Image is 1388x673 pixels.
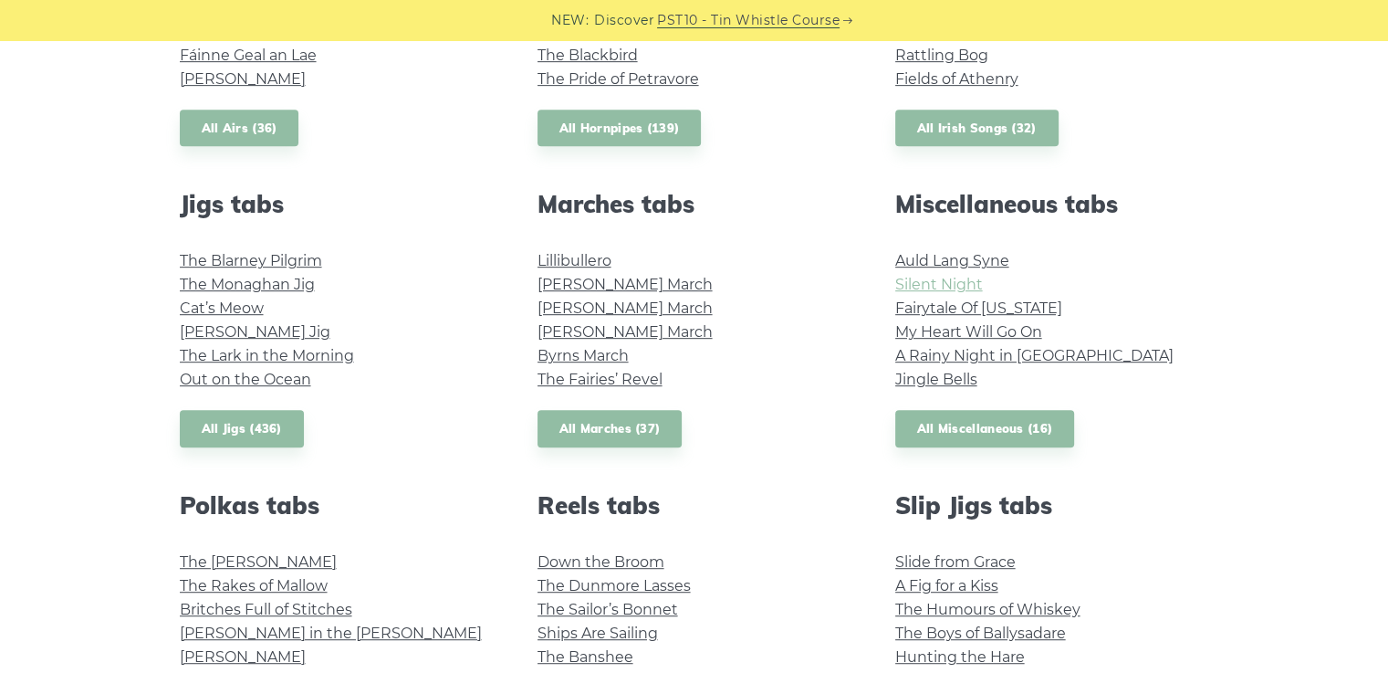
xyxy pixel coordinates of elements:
a: [PERSON_NAME] [180,648,306,666]
a: Fáinne Geal an Lae [180,47,317,64]
a: [PERSON_NAME] [180,70,306,88]
a: The Rakes of Mallow [180,577,328,594]
span: NEW: [551,10,589,31]
a: [PERSON_NAME] Jig [180,323,330,341]
a: Fields of Athenry [895,70,1018,88]
h2: Polkas tabs [180,491,494,520]
a: Auld Lang Syne [895,252,1009,269]
a: The Lark in the Morning [180,347,354,364]
a: Slide from Grace [895,553,1016,571]
a: [PERSON_NAME] March [537,276,713,293]
a: Jingle Bells [895,371,977,388]
h2: Slip Jigs tabs [895,491,1209,520]
a: All Airs (36) [180,110,299,147]
a: All Jigs (436) [180,410,304,447]
a: Rattling Bog [895,47,988,64]
a: Out on the Ocean [180,371,311,388]
a: The Fairies’ Revel [537,371,663,388]
a: The Blackbird [537,47,638,64]
a: Ships Are Sailing [537,625,658,642]
a: A Rainy Night in [GEOGRAPHIC_DATA] [895,347,1174,364]
a: Down the Broom [537,553,664,571]
a: Britches Full of Stitches [180,601,352,618]
a: The Dunmore Lasses [537,577,691,594]
a: The [PERSON_NAME] [180,553,337,571]
a: The Monaghan Jig [180,276,315,293]
a: Silent Night [895,276,983,293]
a: [PERSON_NAME] in the [PERSON_NAME] [180,625,482,642]
a: All Miscellaneous (16) [895,410,1075,447]
a: The Banshee [537,648,633,666]
a: Cat’s Meow [180,300,264,317]
span: Discover [594,10,654,31]
h2: Reels tabs [537,491,851,520]
a: Hunting the Hare [895,648,1025,666]
a: Fairytale Of [US_STATE] [895,300,1062,317]
a: My Heart Will Go On [895,323,1042,341]
a: The Humours of Whiskey [895,601,1080,618]
h2: Jigs tabs [180,190,494,218]
a: Lillibullero [537,252,611,269]
a: All Hornpipes (139) [537,110,702,147]
a: [PERSON_NAME] March [537,300,713,317]
a: PST10 - Tin Whistle Course [657,10,840,31]
a: The Boys of Ballysadare [895,625,1066,642]
a: All Irish Songs (32) [895,110,1059,147]
a: All Marches (37) [537,410,683,447]
a: The Sailor’s Bonnet [537,601,678,618]
h2: Miscellaneous tabs [895,190,1209,218]
h2: Marches tabs [537,190,851,218]
a: The Pride of Petravore [537,70,699,88]
a: The Blarney Pilgrim [180,252,322,269]
a: A Fig for a Kiss [895,577,998,594]
a: [PERSON_NAME] March [537,323,713,341]
a: Byrns March [537,347,629,364]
